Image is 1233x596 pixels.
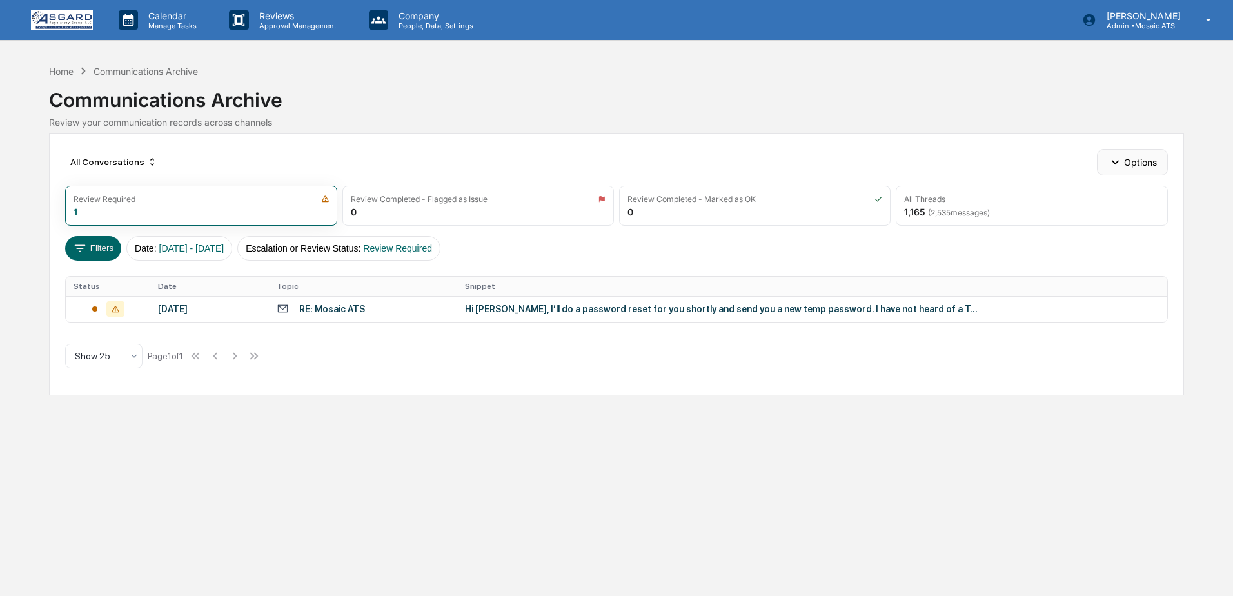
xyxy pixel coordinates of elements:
div: [DATE] [158,304,261,314]
p: Manage Tasks [138,21,203,30]
button: Filters [65,236,121,261]
th: Date [150,277,269,296]
div: 1 [74,206,77,217]
img: icon [598,195,606,203]
div: 0 [351,206,357,217]
div: Communications Archive [94,66,198,77]
div: 0 [627,206,633,217]
div: Review Required [74,194,135,204]
span: ( 2,535 messages) [928,208,990,217]
div: Communications Archive [49,78,1183,112]
th: Status [66,277,150,296]
span: Review Required [363,243,432,253]
p: Approval Management [249,21,343,30]
img: icon [321,195,330,203]
p: Calendar [138,10,203,21]
div: RE: Mosaic ATS [299,304,365,314]
div: Review your communication records across channels [49,117,1183,128]
div: All Threads [904,194,945,204]
div: Page 1 of 1 [148,351,183,361]
img: logo [31,10,93,30]
button: Date:[DATE] - [DATE] [126,236,232,261]
div: Home [49,66,74,77]
p: Reviews [249,10,343,21]
button: Options [1097,149,1167,175]
div: All Conversations [65,152,163,172]
p: Company [388,10,480,21]
p: Admin • Mosaic ATS [1096,21,1187,30]
span: [DATE] - [DATE] [159,243,224,253]
button: Escalation or Review Status:Review Required [237,236,440,261]
p: [PERSON_NAME] [1096,10,1187,21]
img: icon [874,195,882,203]
th: Topic [269,277,457,296]
div: Review Completed - Marked as OK [627,194,756,204]
th: Snippet [457,277,1167,296]
p: People, Data, Settings [388,21,480,30]
div: Hi [PERSON_NAME], I’ll do a password reset for you shortly and send you a new temp password. I ha... [465,304,981,314]
div: 1,165 [904,206,990,217]
div: Review Completed - Flagged as Issue [351,194,488,204]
